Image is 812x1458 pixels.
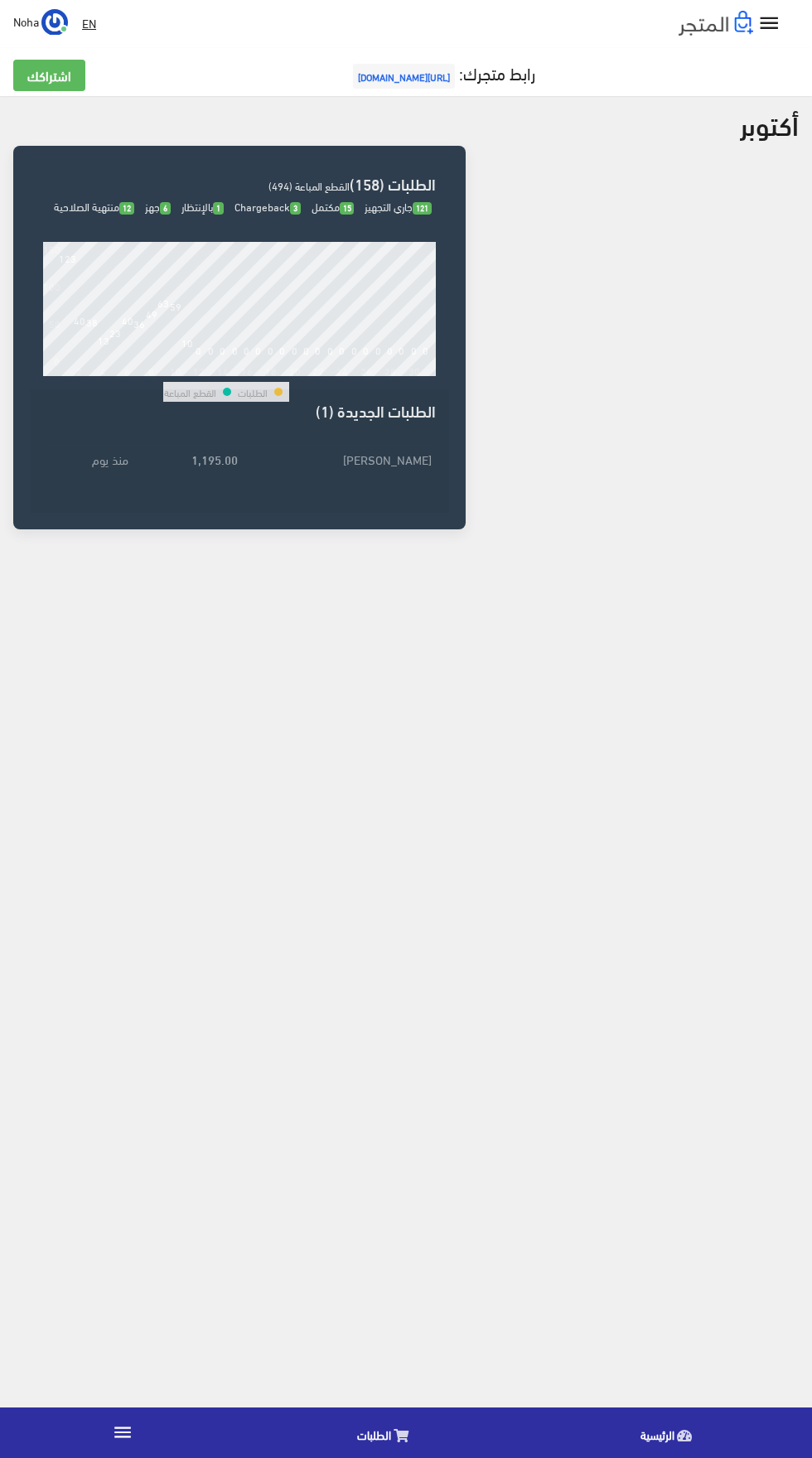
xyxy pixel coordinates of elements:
span: 1 [213,202,224,215]
div: 12 [193,364,205,376]
i:  [757,12,781,36]
div: 24 [336,364,348,376]
div: 6 [124,364,130,376]
span: بالإنتظار [181,196,224,216]
strong: 1,195.00 [191,450,238,468]
div: 16 [241,364,253,376]
span: مكتمل [312,196,355,216]
h3: الطلبات الجديدة (1) [43,403,436,418]
span: منتهية الصلاحية [54,196,134,216]
div: 18 [265,364,277,376]
span: جهز [145,196,171,216]
a: رابط متجرك:[URL][DOMAIN_NAME] [349,57,535,88]
span: جاري التجهيز [365,196,432,216]
div: 4 [100,364,106,376]
span: Chargeback [234,196,301,216]
div: 14 [217,364,229,376]
td: الطلبات [237,382,268,402]
span: الرئيسية [640,1424,674,1445]
span: Noha [13,11,39,31]
a: ... Noha [13,8,68,35]
td: [PERSON_NAME] [242,446,436,473]
span: 121 [413,202,432,215]
div: 26 [360,364,372,376]
h2: أكتوبر [740,109,799,138]
u: EN [82,12,96,33]
span: 15 [340,202,355,215]
div: 28 [384,364,396,376]
div: 8 [148,364,154,376]
a: الطلبات [245,1412,529,1454]
span: القطع المباعة (494) [268,176,350,196]
h3: الطلبات (158) [43,176,436,191]
td: منذ يوم [43,446,133,473]
span: 3 [290,202,301,215]
div: 30 [408,364,420,376]
div: 2 [76,364,82,376]
div: 22 [312,364,324,376]
a: اشتراكك [13,60,85,91]
div: 20 [289,364,301,376]
div: 10 [170,364,181,376]
a: الرئيسية [529,1412,812,1454]
span: 12 [119,202,134,215]
img: . [679,11,753,36]
td: القطع المباعة [163,382,217,402]
img: ... [41,9,68,36]
a: EN [75,8,103,38]
span: الطلبات [357,1424,391,1445]
span: 6 [160,202,171,215]
i:  [112,1422,133,1443]
span: [URL][DOMAIN_NAME] [353,64,455,89]
iframe: Drift Widget Chat Controller [20,1345,83,1407]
